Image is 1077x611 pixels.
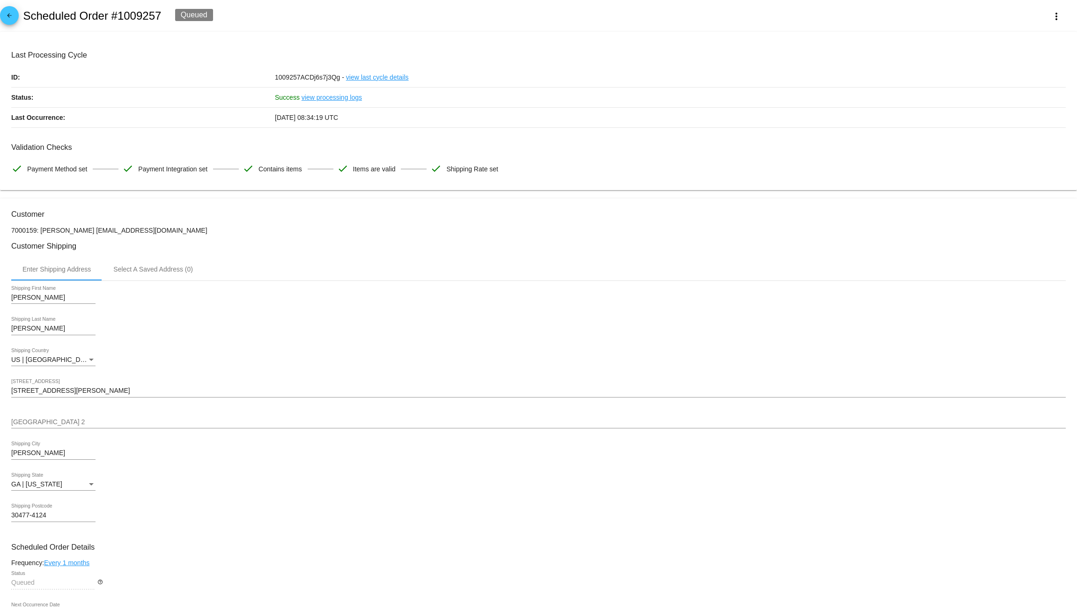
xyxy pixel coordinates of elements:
[175,9,213,21] div: Queued
[23,9,161,22] h2: Scheduled Order #1009257
[11,512,96,519] input: Shipping Postcode
[113,265,193,273] div: Select A Saved Address (0)
[22,265,91,273] div: Enter Shipping Address
[1051,11,1062,22] mat-icon: more_vert
[11,481,96,488] mat-select: Shipping State
[11,51,1066,59] h3: Last Processing Cycle
[258,159,302,179] span: Contains items
[122,163,133,174] mat-icon: check
[44,559,89,567] a: Every 1 months
[11,210,1066,219] h3: Customer
[11,543,1066,552] h3: Scheduled Order Details
[138,159,207,179] span: Payment Integration set
[11,356,94,363] span: US | [GEOGRAPHIC_DATA]
[11,449,96,457] input: Shipping City
[275,94,300,101] span: Success
[11,579,96,587] input: Status
[353,159,396,179] span: Items are valid
[11,294,96,302] input: Shipping First Name
[11,143,1066,152] h3: Validation Checks
[11,227,1066,234] p: 7000159: [PERSON_NAME] [EMAIL_ADDRESS][DOMAIN_NAME]
[275,114,338,121] span: [DATE] 08:34:19 UTC
[97,579,103,590] mat-icon: help_outline
[337,163,348,174] mat-icon: check
[302,88,362,107] a: view processing logs
[11,67,275,87] p: ID:
[11,559,1066,567] div: Frequency:
[11,325,96,332] input: Shipping Last Name
[430,163,442,174] mat-icon: check
[11,108,275,127] p: Last Occurrence:
[243,163,254,174] mat-icon: check
[11,419,1066,426] input: Shipping Street 2
[275,74,344,81] span: 1009257ACDj6s7j3Qg -
[4,12,15,23] mat-icon: arrow_back
[11,480,62,488] span: GA | [US_STATE]
[11,387,1066,395] input: Shipping Street 1
[346,67,409,87] a: view last cycle details
[11,356,96,364] mat-select: Shipping Country
[11,242,1066,250] h3: Customer Shipping
[446,159,498,179] span: Shipping Rate set
[11,163,22,174] mat-icon: check
[27,159,87,179] span: Payment Method set
[11,88,275,107] p: Status:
